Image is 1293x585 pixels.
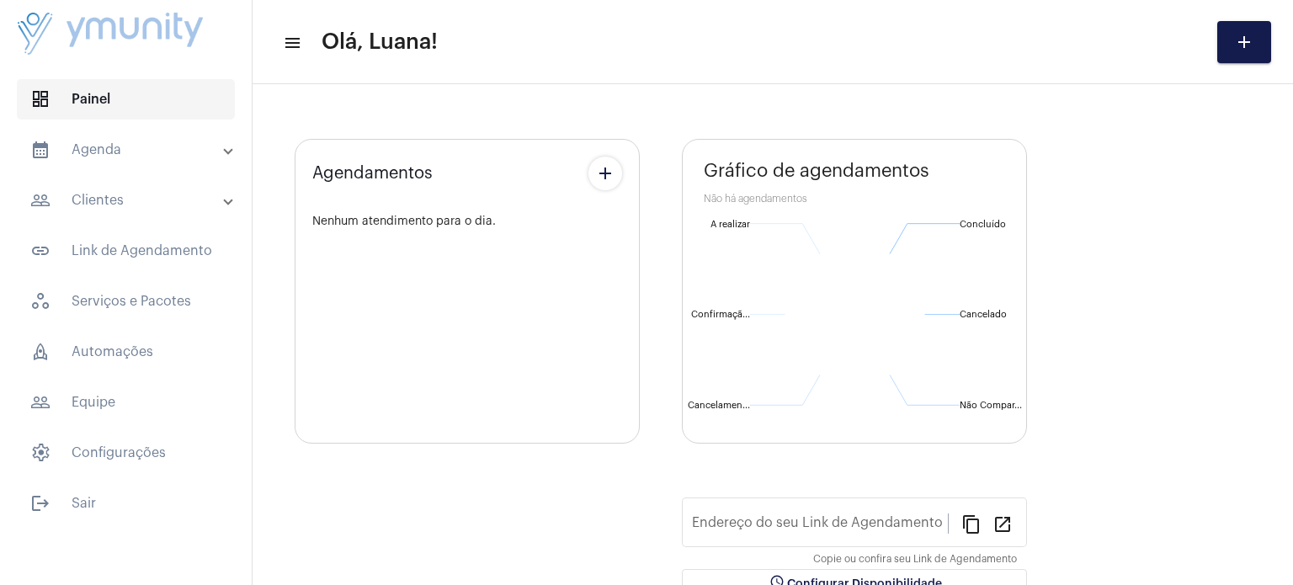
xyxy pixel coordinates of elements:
[17,79,235,120] span: Painel
[688,401,750,410] text: Cancelamen...
[30,392,51,412] mat-icon: sidenav icon
[992,513,1013,534] mat-icon: open_in_new
[17,433,235,473] span: Configurações
[17,382,235,423] span: Equipe
[960,310,1007,319] text: Cancelado
[595,163,615,183] mat-icon: add
[17,281,235,322] span: Serviços e Pacotes
[283,33,300,53] mat-icon: sidenav icon
[10,180,252,221] mat-expansion-panel-header: sidenav iconClientes
[30,140,51,160] mat-icon: sidenav icon
[10,130,252,170] mat-expansion-panel-header: sidenav iconAgenda
[30,190,51,210] mat-icon: sidenav icon
[13,8,207,61] img: da4d17c4-93e0-4e87-ea01-5b37ad3a248d.png
[312,164,433,183] span: Agendamentos
[813,554,1017,566] mat-hint: Copie ou confira seu Link de Agendamento
[17,231,235,271] span: Link de Agendamento
[312,215,622,228] div: Nenhum atendimento para o dia.
[322,29,438,56] span: Olá, Luana!
[30,493,51,513] mat-icon: sidenav icon
[30,342,51,362] span: sidenav icon
[30,291,51,311] span: sidenav icon
[961,513,982,534] mat-icon: content_copy
[30,89,51,109] span: sidenav icon
[960,401,1022,410] text: Não Compar...
[692,519,948,534] input: Link
[17,332,235,372] span: Automações
[30,190,225,210] mat-panel-title: Clientes
[30,443,51,463] span: sidenav icon
[1234,32,1254,52] mat-icon: add
[30,241,51,261] mat-icon: sidenav icon
[710,220,750,229] text: A realizar
[691,310,750,320] text: Confirmaçã...
[960,220,1006,229] text: Concluído
[17,483,235,524] span: Sair
[704,161,929,181] span: Gráfico de agendamentos
[30,140,225,160] mat-panel-title: Agenda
